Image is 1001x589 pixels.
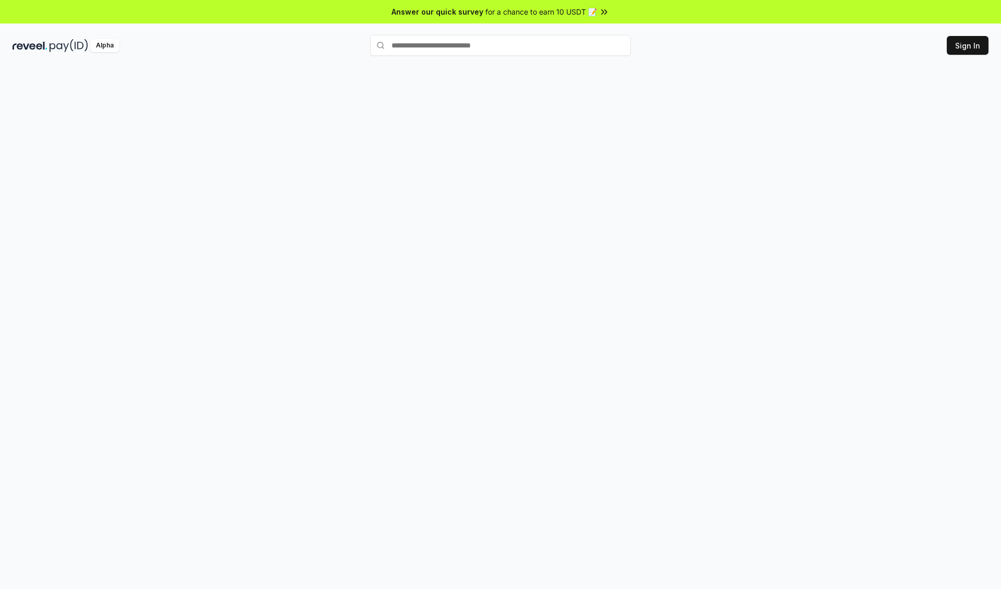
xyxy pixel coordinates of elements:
div: Alpha [90,39,119,52]
img: reveel_dark [13,39,47,52]
span: Answer our quick survey [392,6,483,17]
span: for a chance to earn 10 USDT 📝 [485,6,597,17]
img: pay_id [50,39,88,52]
button: Sign In [947,36,988,55]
